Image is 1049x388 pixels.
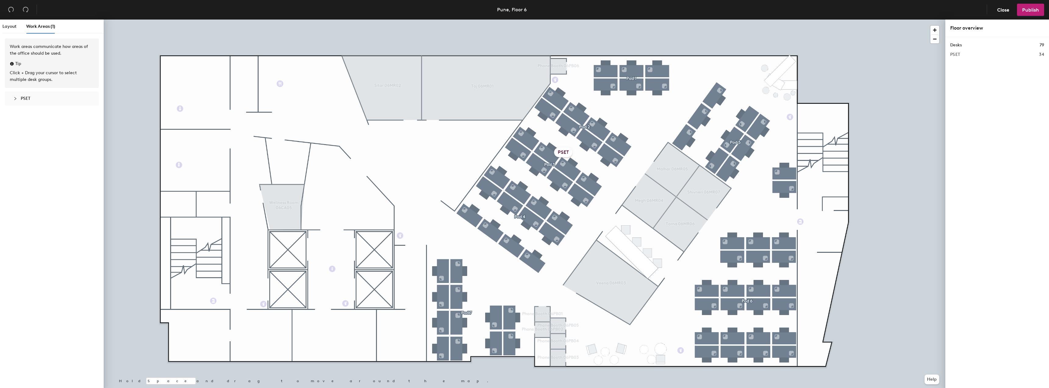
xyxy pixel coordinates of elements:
button: Help [925,375,939,384]
button: Publish [1017,4,1044,16]
button: Redo (⌘ + ⇧ + Z) [20,4,32,16]
span: Work Areas (1) [26,24,55,29]
div: Floor overview [950,24,1044,32]
div: Click + Drag your cursor to select multiple desk groups. [10,70,94,83]
div: PSET [10,92,94,106]
button: Undo (⌘ + Z) [5,4,17,16]
div: Pune, Floor 6 [497,6,527,13]
span: PSET [21,96,30,101]
span: Layout [2,24,16,29]
h2: PSET [950,52,960,57]
span: Close [997,7,1009,13]
button: Close [992,4,1015,16]
div: PSET [554,147,572,157]
h1: 79 [1040,42,1044,49]
h1: Desks [950,42,962,49]
span: Publish [1022,7,1039,13]
h2: 34 [1039,52,1044,57]
div: Work areas communicate how areas of the office should be used. [10,43,94,57]
span: Tip [15,60,21,67]
span: collapsed [13,97,17,100]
